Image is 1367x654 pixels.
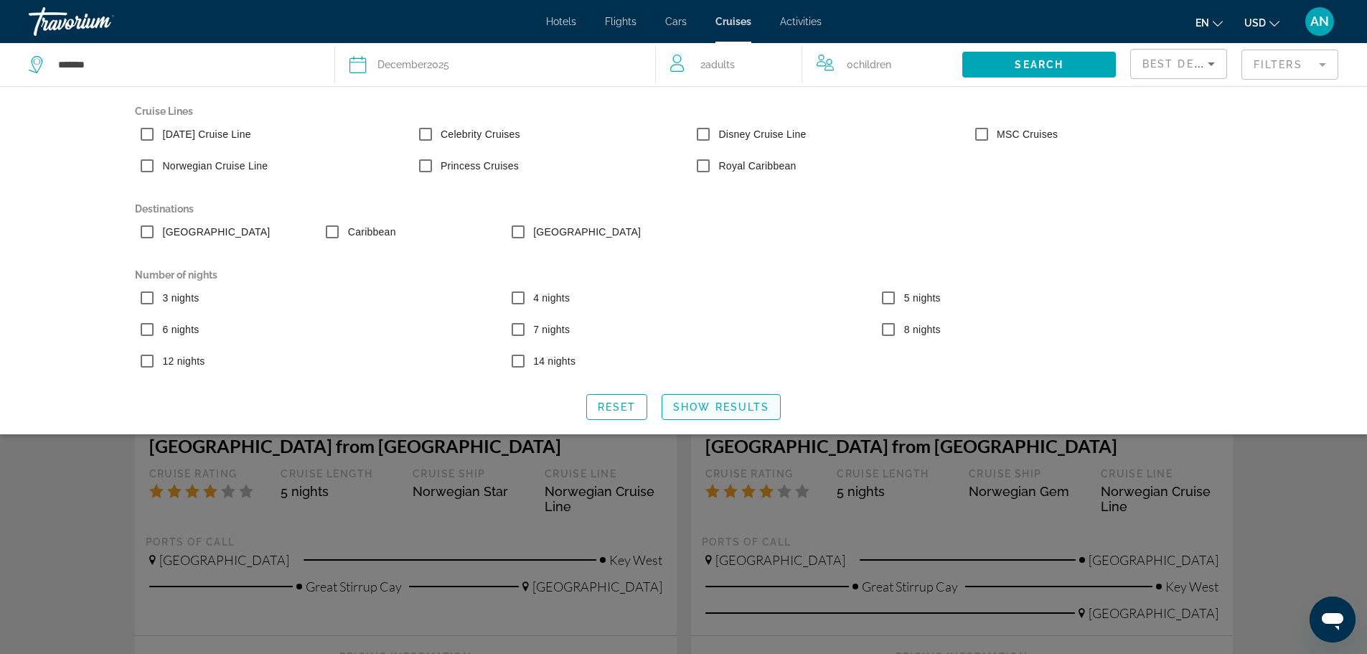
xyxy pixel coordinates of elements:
span: 2 [700,55,735,75]
a: Hotels [546,16,576,27]
button: Reset [586,394,648,420]
p: Destinations [135,199,1233,219]
span: Reset [598,401,636,413]
button: Search [962,52,1116,78]
button: December2025 [349,43,641,86]
a: Cars [665,16,687,27]
span: 8 nights [904,324,941,335]
label: Royal Caribbean [716,159,797,173]
span: Show Results [673,401,769,413]
label: Disney Cruise Line [716,127,807,141]
div: 2025 [377,55,449,75]
span: December [377,59,427,70]
button: Travelers: 2 adults, 0 children [656,43,962,86]
p: Number of nights [135,265,1233,285]
span: 12 nights [163,355,205,367]
label: MSC Cruises [994,127,1058,141]
span: en [1195,17,1209,29]
button: Show Results [662,394,781,420]
span: 0 [847,55,891,75]
label: [DATE] Cruise Line [160,127,251,141]
button: User Menu [1301,6,1338,37]
span: Best Deals [1142,58,1217,70]
button: Change language [1195,12,1223,33]
span: 4 nights [533,292,570,304]
span: Search [1015,59,1063,70]
iframe: Button to launch messaging window [1310,597,1356,643]
button: Change currency [1244,12,1279,33]
a: Flights [605,16,636,27]
a: Cruises [715,16,751,27]
span: Adults [705,59,735,70]
label: Celebrity Cruises [438,127,520,141]
span: 14 nights [533,355,576,367]
span: AN [1310,14,1329,29]
span: USD [1244,17,1266,29]
label: [GEOGRAPHIC_DATA] [160,225,271,239]
a: Travorium [29,3,172,40]
a: Activities [780,16,822,27]
span: Children [853,59,891,70]
p: Cruise Lines [135,101,1233,121]
label: [GEOGRAPHIC_DATA] [530,225,641,239]
span: 5 nights [904,292,941,304]
span: 7 nights [533,324,570,335]
span: 6 nights [163,324,199,335]
label: Princess Cruises [438,159,519,173]
mat-select: Sort by [1142,55,1215,73]
span: 3 nights [163,292,199,304]
label: Norwegian Cruise Line [160,159,268,173]
label: Caribbean [345,225,396,239]
button: Filter [1241,49,1338,80]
